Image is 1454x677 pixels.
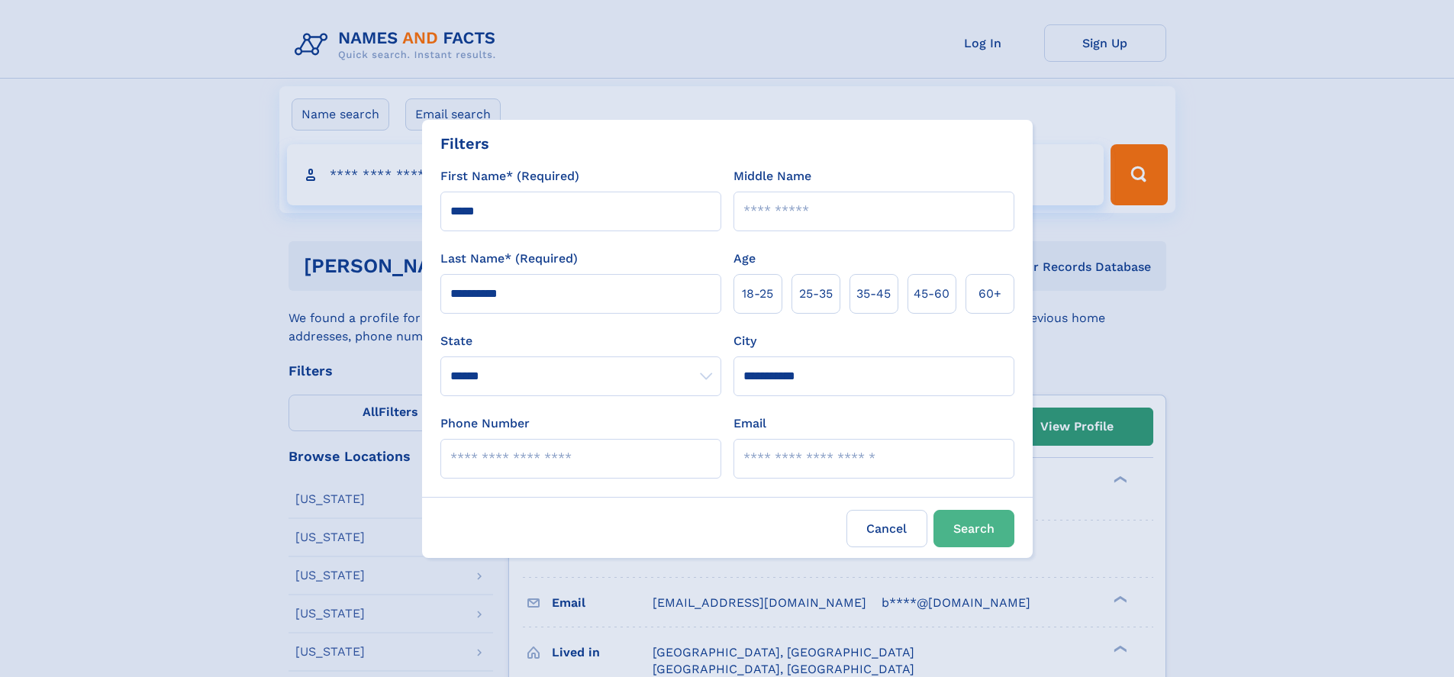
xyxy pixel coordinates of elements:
[440,167,579,185] label: First Name* (Required)
[978,285,1001,303] span: 60+
[733,332,756,350] label: City
[914,285,949,303] span: 45‑60
[742,285,773,303] span: 18‑25
[733,250,756,268] label: Age
[733,414,766,433] label: Email
[799,285,833,303] span: 25‑35
[440,250,578,268] label: Last Name* (Required)
[440,414,530,433] label: Phone Number
[733,167,811,185] label: Middle Name
[933,510,1014,547] button: Search
[440,332,721,350] label: State
[856,285,891,303] span: 35‑45
[846,510,927,547] label: Cancel
[440,132,489,155] div: Filters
